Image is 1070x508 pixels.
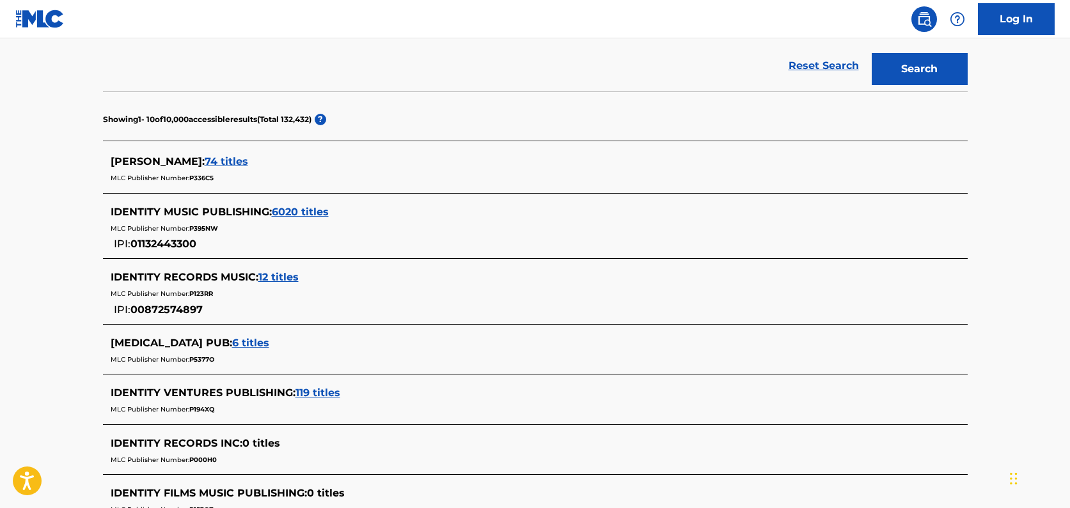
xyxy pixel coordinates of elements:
[103,1,968,91] form: Search Form
[111,487,307,499] span: IDENTITY FILMS MUSIC PUBLISHING :
[189,405,214,413] span: P194XQ
[111,437,242,449] span: IDENTITY RECORDS INC :
[189,289,213,298] span: P123RR
[114,238,130,250] span: IPI:
[911,6,937,32] a: Public Search
[111,206,272,218] span: IDENTITY MUSIC PUBLISHING :
[111,405,189,413] span: MLC Publisher Number:
[111,456,189,464] span: MLC Publisher Number:
[258,271,299,283] span: 12 titles
[130,238,196,250] span: 01132443300
[111,337,232,349] span: [MEDICAL_DATA] PUB :
[103,114,311,125] p: Showing 1 - 10 of 10,000 accessible results (Total 132,432 )
[189,355,214,364] span: P5377O
[111,224,189,233] span: MLC Publisher Number:
[978,3,1055,35] a: Log In
[1006,447,1070,508] iframe: Chat Widget
[111,271,258,283] span: IDENTITY RECORDS MUSIC :
[242,437,280,449] span: 0 titles
[1010,459,1018,498] div: Drag
[130,304,203,316] span: 00872574897
[15,10,65,28] img: MLC Logo
[189,224,218,233] span: P395NW
[111,355,189,364] span: MLC Publisher Number:
[945,6,970,32] div: Help
[189,456,217,464] span: P000H0
[111,155,205,167] span: [PERSON_NAME] :
[111,387,295,399] span: IDENTITY VENTURES PUBLISHING :
[950,12,965,27] img: help
[782,52,865,80] a: Reset Search
[189,174,214,182] span: P336C5
[307,487,345,499] span: 0 titles
[917,12,932,27] img: search
[205,155,248,167] span: 74 titles
[111,289,189,298] span: MLC Publisher Number:
[232,337,269,349] span: 6 titles
[872,53,968,85] button: Search
[295,387,340,399] span: 119 titles
[272,206,329,218] span: 6020 titles
[315,114,326,125] span: ?
[111,174,189,182] span: MLC Publisher Number:
[114,304,130,316] span: IPI:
